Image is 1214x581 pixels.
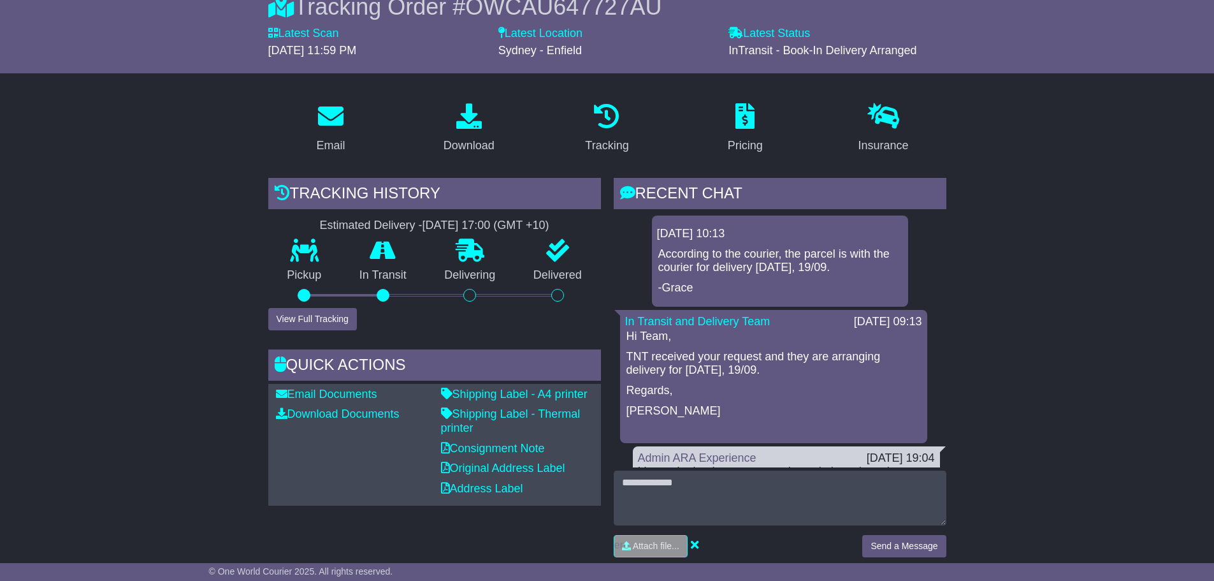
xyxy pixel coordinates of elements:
a: In Transit and Delivery Team [625,315,770,328]
a: Consignment Note [441,442,545,455]
div: Insurance [858,137,909,154]
div: [DATE] 10:13 [657,227,903,241]
div: I just submitted a request on the website to have it delivered as well [638,465,935,492]
a: Admin ARA Experience [638,452,756,464]
div: [DATE] 19:04 [867,452,935,466]
a: Download Documents [276,408,400,420]
a: Shipping Label - Thermal printer [441,408,581,434]
div: [DATE] 09:13 [854,315,922,329]
div: Quick Actions [268,349,601,384]
div: RECENT CHAT [614,178,946,212]
span: © One World Courier 2025. All rights reserved. [209,566,393,577]
a: Email [308,99,353,159]
div: Estimated Delivery - [268,219,601,233]
div: Email [316,137,345,154]
a: Original Address Label [441,462,565,474]
a: Download [435,99,503,159]
p: Regards, [626,384,921,398]
span: InTransit - Book-In Delivery Arranged [728,44,916,57]
span: Sydney - Enfield [498,44,582,57]
p: [PERSON_NAME] [626,404,921,418]
a: Tracking [577,99,637,159]
p: Pickup [268,268,341,283]
a: Shipping Label - A4 printer [441,388,588,401]
p: -Grace [658,281,902,295]
label: Latest Scan [268,27,339,41]
label: Latest Location [498,27,582,41]
p: According to the courier, the parcel is with the courier for delivery [DATE], 19/09. [658,247,902,275]
p: TNT received your request and they are arranging delivery for [DATE], 19/09. [626,350,921,378]
label: Latest Status [728,27,810,41]
p: Hi Team, [626,330,921,344]
a: Pricing [719,99,771,159]
a: Email Documents [276,388,377,401]
p: Delivered [514,268,601,283]
button: View Full Tracking [268,308,357,330]
a: Address Label [441,482,523,495]
div: Pricing [728,137,763,154]
span: [DATE] 11:59 PM [268,44,357,57]
a: Insurance [850,99,917,159]
button: Send a Message [862,535,946,557]
p: Delivering [426,268,515,283]
p: In Transit [340,268,426,283]
div: Tracking [585,137,628,154]
div: Download [444,137,495,154]
div: Tracking history [268,178,601,212]
div: [DATE] 17:00 (GMT +10) [423,219,549,233]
